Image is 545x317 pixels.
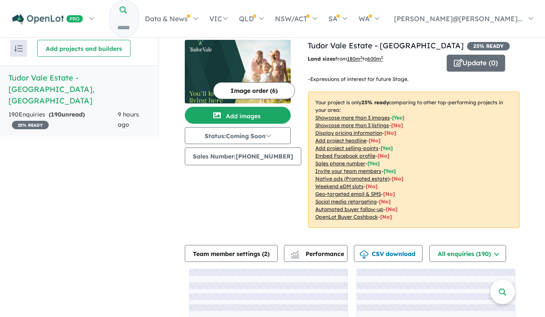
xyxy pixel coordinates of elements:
[8,110,118,130] div: 190 Enquir ies
[292,250,344,258] span: Performance
[391,122,403,128] span: [ No ]
[139,4,203,33] a: Data & News
[347,56,362,62] u: 180 m
[323,4,353,33] a: SA
[315,130,382,136] u: Display pricing information
[308,55,440,63] p: from
[185,245,278,262] button: Team member settings (2)
[315,137,367,144] u: Add project headline
[308,56,335,62] b: Land sizes
[378,153,389,159] span: [ No ]
[384,168,396,174] span: [ Yes ]
[394,14,523,23] span: [PERSON_NAME]@[PERSON_NAME]...
[367,56,383,62] u: 600 m
[360,250,368,259] img: download icon
[264,250,267,258] span: 2
[49,111,85,118] strong: ( unread)
[291,250,298,255] img: line-chart.svg
[354,245,423,262] button: CSV download
[392,175,403,182] span: [No]
[384,130,396,136] span: [ No ]
[429,245,506,262] button: All enquiries (190)
[383,191,395,197] span: [No]
[185,147,301,165] button: Sales Number:[PHONE_NUMBER]
[315,122,389,128] u: Showcase more than 3 listings
[467,42,510,50] span: 25 % READY
[381,55,383,60] sup: 2
[380,214,392,220] span: [No]
[315,206,384,212] u: Automated buyer follow-up
[315,183,364,189] u: Weekend eDM slots
[367,160,380,167] span: [ Yes ]
[315,175,389,182] u: Native ads (Promoted estate)
[185,127,291,144] button: Status:Coming Soon
[8,72,150,106] h5: Tudor Vale Estate - [GEOGRAPHIC_DATA] , [GEOGRAPHIC_DATA]
[361,99,389,106] b: 25 % ready
[381,145,393,151] span: [ Yes ]
[369,137,381,144] span: [ No ]
[315,191,381,197] u: Geo-targeted email & SMS
[392,114,404,121] span: [ Yes ]
[315,145,378,151] u: Add project selling-points
[185,40,291,103] img: Tudor Vale Estate - Munno Para West
[315,198,377,205] u: Social media retargeting
[315,168,381,174] u: Invite your team members
[308,75,415,83] p: - Expressions of interest for future Stage.
[14,45,23,52] img: sort.svg
[37,40,131,57] button: Add projects and builders
[379,198,391,205] span: [No]
[291,253,299,259] img: bar-chart.svg
[315,160,365,167] u: Sales phone number
[12,121,49,129] span: 25 % READY
[233,4,269,33] a: QLD
[269,4,323,33] a: NSW/ACT
[284,245,348,262] button: Performance
[366,183,378,189] span: [No]
[315,114,390,121] u: Showcase more than 3 images
[51,111,61,118] span: 190
[362,56,383,62] span: to
[213,82,295,99] button: Image order (6)
[353,4,385,33] a: WA
[385,4,539,33] a: [PERSON_NAME]@[PERSON_NAME]...
[386,206,398,212] span: [No]
[185,107,291,124] button: Add images
[203,4,233,33] a: VIC
[308,41,464,50] a: Tudor Vale Estate - [GEOGRAPHIC_DATA]
[308,92,520,228] p: Your project is only comparing to other top-performing projects in your area: - - - - - - - - - -...
[360,55,362,60] sup: 2
[110,19,137,37] input: Try estate name, suburb, builder or developer
[315,153,375,159] u: Embed Facebook profile
[12,14,83,25] img: Openlot PRO Logo White
[118,111,139,128] span: 9 hours ago
[447,55,505,72] button: Update (0)
[315,214,378,220] u: OpenLot Buyer Cashback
